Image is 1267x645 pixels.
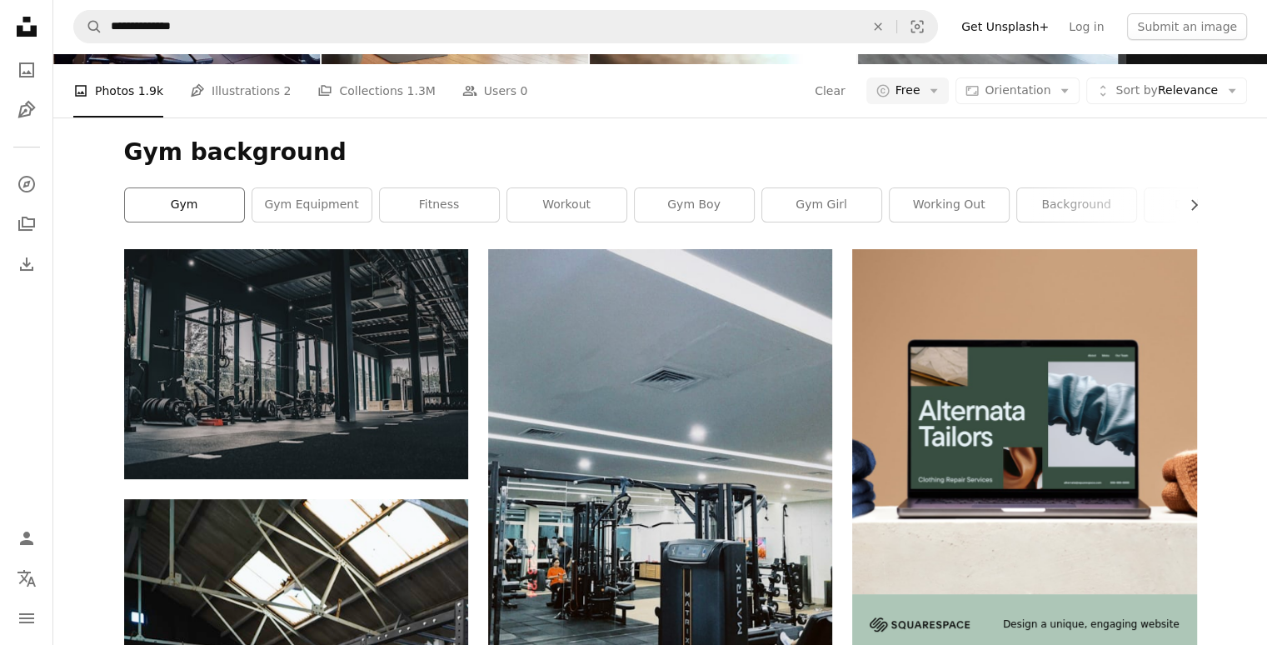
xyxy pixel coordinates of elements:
[10,522,43,555] a: Log in / Sign up
[985,83,1050,97] span: Orientation
[1115,82,1218,99] span: Relevance
[252,188,372,222] a: gym equipment
[1127,13,1247,40] button: Submit an image
[10,93,43,127] a: Illustrations
[762,188,881,222] a: gym girl
[1059,13,1114,40] a: Log in
[125,188,244,222] a: gym
[284,82,292,100] span: 2
[507,188,626,222] a: workout
[124,137,1197,167] h1: Gym background
[74,11,102,42] button: Search Unsplash
[10,562,43,595] button: Language
[190,64,291,117] a: Illustrations 2
[462,64,528,117] a: Users 0
[10,247,43,281] a: Download History
[10,10,43,47] a: Home — Unsplash
[10,207,43,241] a: Collections
[635,188,754,222] a: gym boy
[860,11,896,42] button: Clear
[10,53,43,87] a: Photos
[1179,188,1197,222] button: scroll list to the right
[407,82,435,100] span: 1.3M
[897,11,937,42] button: Visual search
[10,602,43,635] button: Menu
[951,13,1059,40] a: Get Unsplash+
[1145,188,1264,222] a: dark gym
[317,64,435,117] a: Collections 1.3M
[1086,77,1247,104] button: Sort byRelevance
[814,77,846,104] button: Clear
[124,357,468,372] a: A large gym with a lot of machines
[866,77,950,104] button: Free
[870,617,970,632] img: file-1705255347840-230a6ab5bca9image
[1017,188,1136,222] a: background
[73,10,938,43] form: Find visuals sitewide
[1003,617,1180,632] span: Design a unique, engaging website
[895,82,920,99] span: Free
[380,188,499,222] a: fitness
[488,471,832,486] a: a gym filled with lots of machines and people
[10,167,43,201] a: Explore
[1115,83,1157,97] span: Sort by
[520,82,527,100] span: 0
[955,77,1080,104] button: Orientation
[890,188,1009,222] a: working out
[124,249,468,479] img: A large gym with a lot of machines
[852,249,1196,593] img: file-1707885205802-88dd96a21c72image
